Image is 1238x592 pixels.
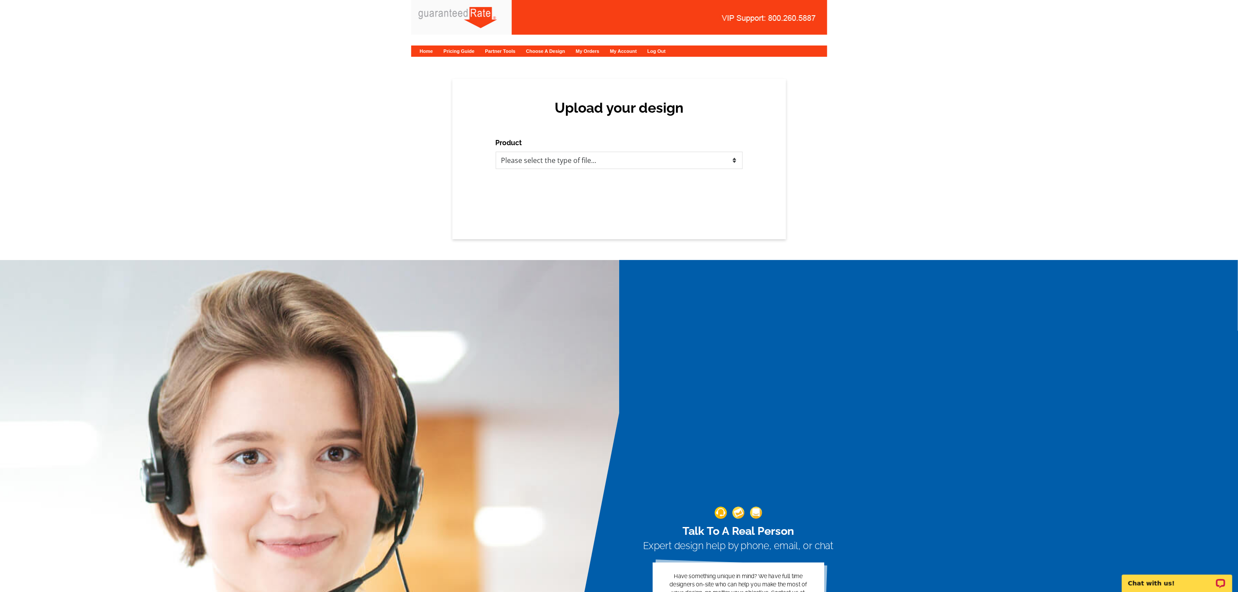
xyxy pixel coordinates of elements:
h2: Upload your design [504,100,734,116]
iframe: LiveChat chat widget [1116,565,1238,592]
a: Partner Tools [485,49,515,54]
a: Home [420,49,433,54]
label: Product [496,138,522,148]
h3: Expert design help by phone, email, or chat [643,540,834,552]
img: support-img-1.png [715,507,727,519]
a: My Account [610,49,637,54]
a: Choose A Design [526,49,565,54]
a: My Orders [576,49,599,54]
img: support-img-2.png [732,507,744,519]
a: Log Out [647,49,666,54]
img: support-img-3_1.png [750,507,762,519]
h2: Talk To A Real Person [643,524,834,538]
a: Pricing Guide [444,49,475,54]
